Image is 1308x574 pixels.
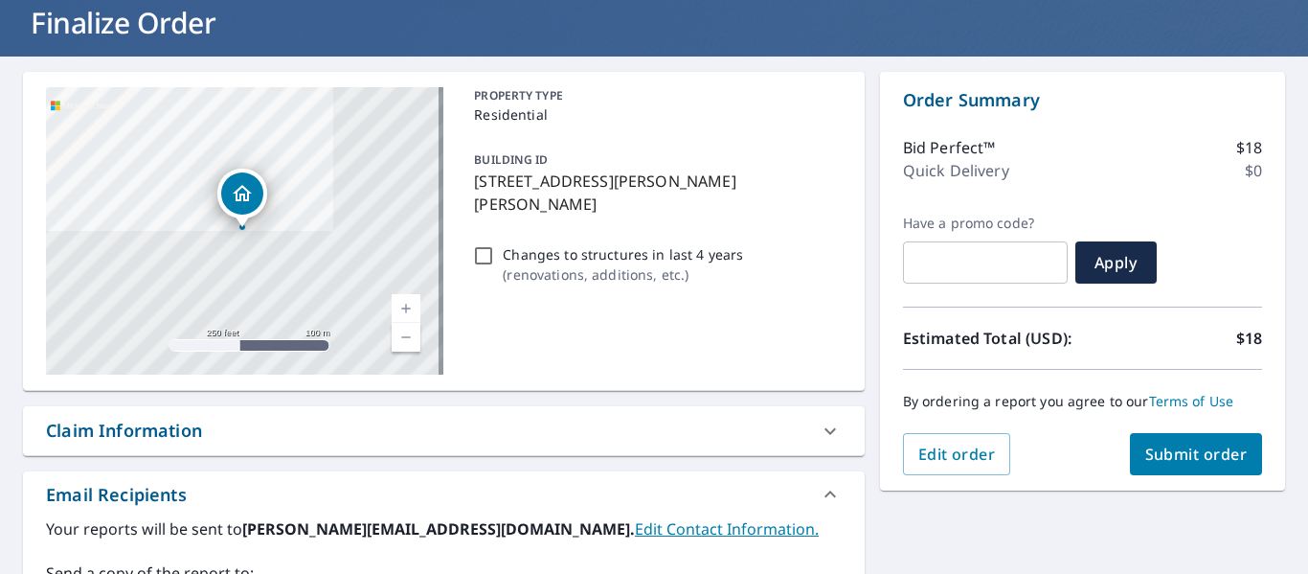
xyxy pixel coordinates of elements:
[23,406,865,455] div: Claim Information
[1091,252,1141,273] span: Apply
[392,294,420,323] a: Current Level 17, Zoom In
[1245,159,1262,182] p: $0
[474,104,833,125] p: Residential
[635,518,819,540] a: EditContactInfo
[392,323,420,352] a: Current Level 17, Zoom Out
[903,327,1083,350] p: Estimated Total (USD):
[903,136,996,159] p: Bid Perfect™
[903,433,1011,475] button: Edit order
[1236,327,1262,350] p: $18
[242,518,635,540] b: [PERSON_NAME][EMAIL_ADDRESS][DOMAIN_NAME].
[503,264,743,285] p: ( renovations, additions, etc. )
[46,482,187,508] div: Email Recipients
[46,517,842,540] label: Your reports will be sent to
[217,169,267,228] div: Dropped pin, building 1, Residential property, 1257 Vaughn Cir Belle Glade, FL 33430
[903,393,1262,410] p: By ordering a report you agree to our
[1075,241,1157,284] button: Apply
[46,418,202,444] div: Claim Information
[503,244,743,264] p: Changes to structures in last 4 years
[918,444,996,465] span: Edit order
[23,3,1285,42] h1: Finalize Order
[903,159,1009,182] p: Quick Delivery
[903,87,1262,113] p: Order Summary
[1145,444,1248,465] span: Submit order
[474,151,548,168] p: BUILDING ID
[474,170,833,216] p: [STREET_ADDRESS][PERSON_NAME][PERSON_NAME]
[903,215,1068,232] label: Have a promo code?
[474,87,833,104] p: PROPERTY TYPE
[1130,433,1263,475] button: Submit order
[1149,392,1234,410] a: Terms of Use
[23,471,865,517] div: Email Recipients
[1236,136,1262,159] p: $18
